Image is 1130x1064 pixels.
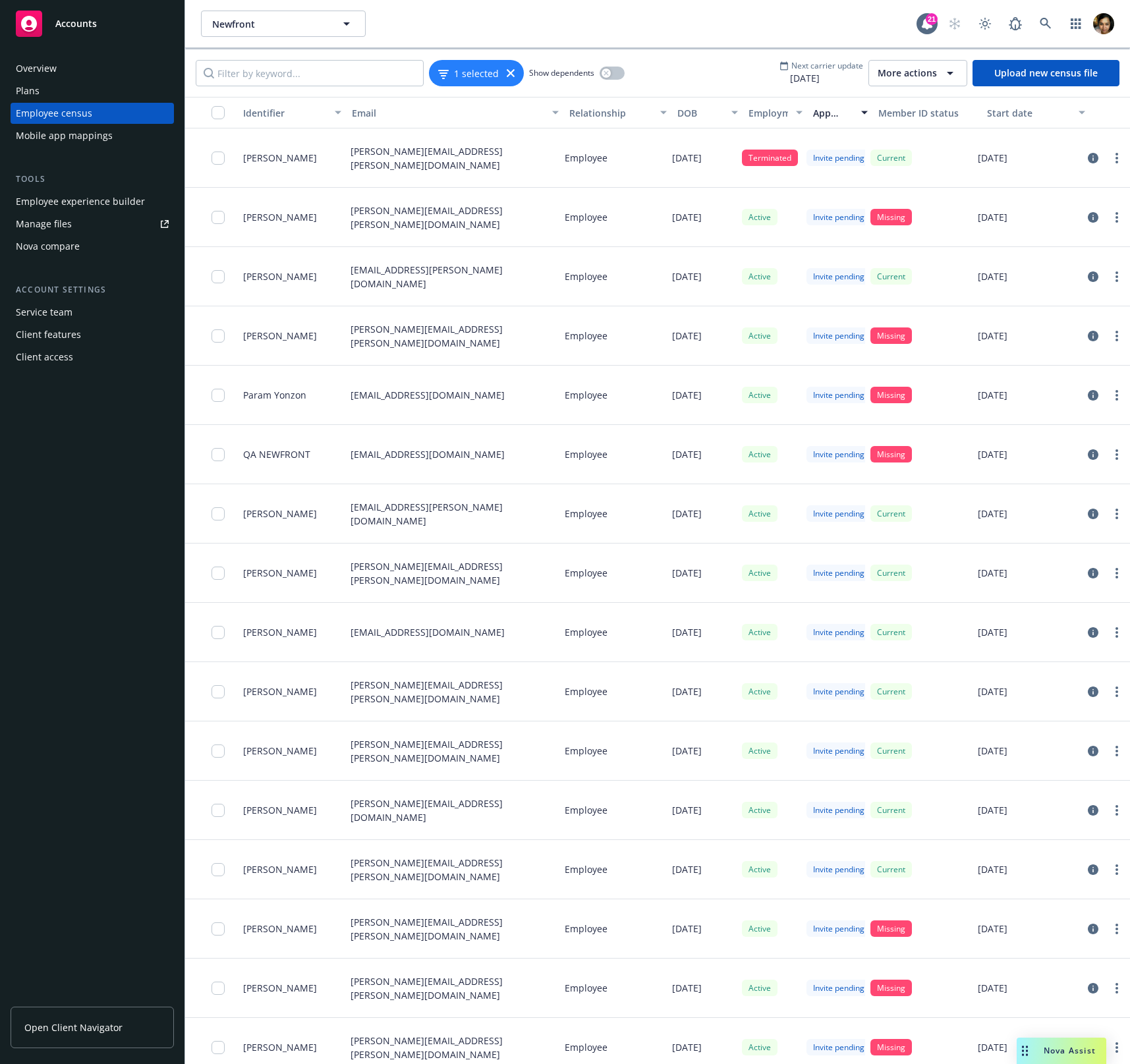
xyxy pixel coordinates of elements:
[672,97,743,128] button: DOB
[870,565,912,581] div: Current
[351,263,555,291] p: [EMAIL_ADDRESS][PERSON_NAME][DOMAIN_NAME]
[1085,150,1101,166] a: circleInformation
[351,500,555,528] p: [EMAIL_ADDRESS][PERSON_NAME][DOMAIN_NAME]
[742,327,777,344] div: Active
[212,448,225,461] input: Toggle Row Selected
[870,980,912,996] div: Missing
[565,922,607,936] p: Employee
[1109,328,1125,344] a: more
[806,742,871,759] div: Invite pending
[565,803,607,817] p: Employee
[1109,743,1125,759] a: more
[806,683,871,700] div: Invite pending
[212,507,225,520] input: Toggle Row Selected
[11,213,174,235] a: Manage files
[16,213,72,235] div: Manage files
[243,803,317,817] span: [PERSON_NAME]
[742,802,777,818] div: Active
[1109,802,1125,818] a: more
[978,803,1007,817] p: [DATE]
[351,559,555,587] p: [PERSON_NAME][EMAIL_ADDRESS][PERSON_NAME][DOMAIN_NAME]
[742,268,777,285] div: Active
[11,283,174,296] div: Account settings
[1109,980,1125,996] a: more
[672,981,702,995] p: [DATE]
[806,980,871,996] div: Invite pending
[808,97,873,128] button: App status
[1085,210,1101,225] a: circleInformation
[212,389,225,402] input: Toggle Row Selected
[352,106,544,120] div: Email
[565,744,607,758] p: Employee
[973,60,1119,86] a: Upload new census file
[243,922,317,936] span: [PERSON_NAME]
[870,446,912,462] div: Missing
[1109,447,1125,462] a: more
[870,268,912,285] div: Current
[870,505,912,522] div: Current
[1109,625,1125,640] a: more
[978,269,1007,283] p: [DATE]
[238,97,347,128] button: Identifier
[1085,506,1101,522] a: circleInformation
[978,981,1007,995] p: [DATE]
[565,685,607,698] p: Employee
[806,327,871,344] div: Invite pending
[212,922,225,936] input: Toggle Row Selected
[672,507,702,520] p: [DATE]
[742,920,777,937] div: Active
[806,209,871,225] div: Invite pending
[1085,921,1101,937] a: circleInformation
[212,982,225,995] input: Toggle Row Selected
[742,683,777,700] div: Active
[1085,328,1101,344] a: circleInformation
[529,67,594,78] span: Show dependents
[212,1041,225,1054] input: Toggle Row Selected
[565,269,607,283] p: Employee
[978,566,1007,580] p: [DATE]
[870,802,912,818] div: Current
[677,106,723,120] div: DOB
[212,626,225,639] input: Toggle Row Selected
[11,324,174,345] a: Client features
[11,302,174,323] a: Service team
[243,329,317,343] span: [PERSON_NAME]
[351,204,555,231] p: [PERSON_NAME][EMAIL_ADDRESS][PERSON_NAME][DOMAIN_NAME]
[978,507,1007,520] p: [DATE]
[16,125,113,146] div: Mobile app mappings
[978,862,1007,876] p: [DATE]
[1109,387,1125,403] a: more
[806,268,871,285] div: Invite pending
[55,18,97,29] span: Accounts
[1109,684,1125,700] a: more
[806,150,871,166] div: Invite pending
[870,150,912,166] div: Current
[565,447,607,461] p: Employee
[212,152,225,165] input: Toggle Row Selected
[806,387,871,403] div: Invite pending
[243,106,327,120] div: Identifier
[806,624,871,640] div: Invite pending
[351,974,555,1002] p: [PERSON_NAME][EMAIL_ADDRESS][PERSON_NAME][DOMAIN_NAME]
[243,744,317,758] span: [PERSON_NAME]
[212,17,326,31] span: Newfront
[212,270,225,283] input: Toggle Row Selected
[565,507,607,520] p: Employee
[196,60,424,86] input: Filter by keyword...
[351,678,555,706] p: [PERSON_NAME][EMAIL_ADDRESS][PERSON_NAME][DOMAIN_NAME]
[243,566,317,580] span: [PERSON_NAME]
[1085,862,1101,878] a: circleInformation
[212,744,225,758] input: Toggle Row Selected
[742,209,777,225] div: Active
[870,327,912,344] div: Missing
[565,329,607,343] p: Employee
[672,803,702,817] p: [DATE]
[16,58,57,79] div: Overview
[565,151,607,165] p: Employee
[978,151,1007,165] p: [DATE]
[454,67,499,80] span: 1 selected
[16,347,73,368] div: Client access
[779,71,863,85] span: [DATE]
[672,922,702,936] p: [DATE]
[565,625,607,639] p: Employee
